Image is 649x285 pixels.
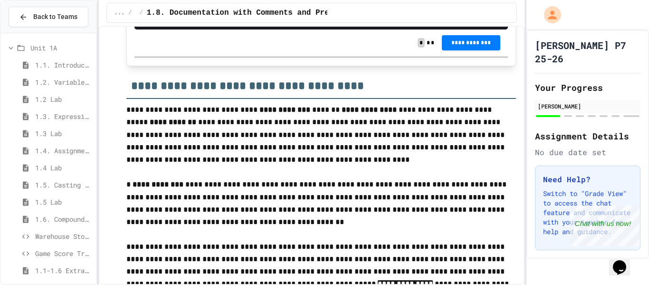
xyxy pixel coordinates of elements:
[535,39,640,65] h1: [PERSON_NAME] P7 25-26
[35,180,92,190] span: 1.5. Casting and Ranges of Values
[543,174,632,185] h3: Need Help?
[35,214,92,224] span: 1.6. Compound Assignment Operators
[35,197,92,207] span: 1.5 Lab
[570,206,639,246] iframe: chat widget
[538,102,638,110] div: [PERSON_NAME]
[140,9,143,17] span: /
[35,248,92,258] span: Game Score Tracker
[35,77,92,87] span: 1.2. Variables and Data Types
[35,146,92,156] span: 1.4. Assignment and Input
[35,163,92,173] span: 1.4 Lab
[535,147,640,158] div: No due date set
[35,265,92,275] span: 1.1-1.6 Extra Coding Practice
[33,12,77,22] span: Back to Teams
[147,7,375,19] span: 1.8. Documentation with Comments and Preconditions
[535,129,640,143] h2: Assignment Details
[9,7,88,27] button: Back to Teams
[609,247,639,275] iframe: chat widget
[30,43,92,53] span: Unit 1A
[534,4,563,26] div: My Account
[35,60,92,70] span: 1.1. Introduction to Algorithms, Programming, and Compilers
[35,231,92,241] span: Warehouse Stock Calculator
[35,94,92,104] span: 1.2 Lab
[543,189,632,236] p: Switch to "Grade View" to access the chat feature and communicate with your teacher for help and ...
[35,128,92,138] span: 1.3 Lab
[115,9,125,17] span: ...
[35,111,92,121] span: 1.3. Expressions and Output [New]
[535,81,640,94] h2: Your Progress
[128,9,132,17] span: /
